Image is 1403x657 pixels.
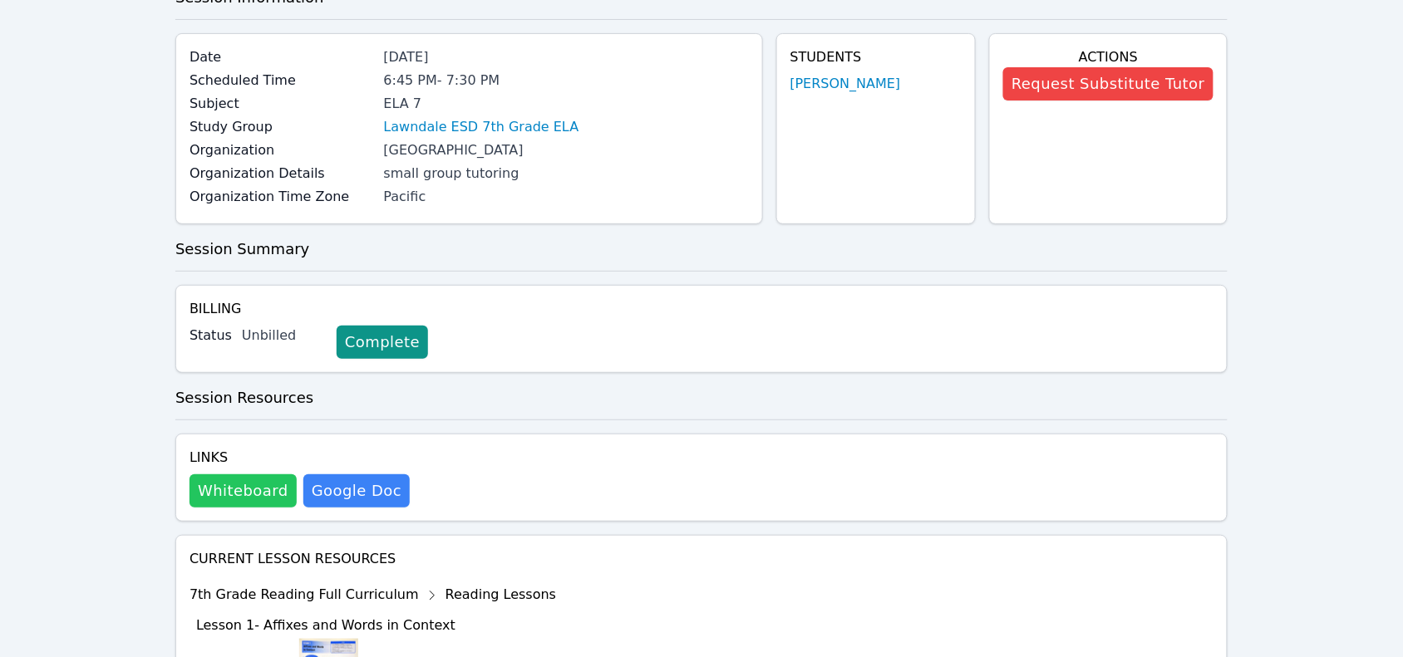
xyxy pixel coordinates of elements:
h4: Current Lesson Resources [190,549,1213,569]
div: [GEOGRAPHIC_DATA] [384,140,749,160]
div: 6:45 PM - 7:30 PM [384,71,749,91]
h4: Links [190,448,410,468]
label: Scheduled Time [190,71,374,91]
div: 7th Grade Reading Full Curriculum Reading Lessons [190,582,556,609]
a: Complete [337,326,428,359]
a: [PERSON_NAME] [790,74,901,94]
div: [DATE] [384,47,749,67]
div: Unbilled [242,326,323,346]
label: Study Group [190,117,374,137]
div: small group tutoring [384,164,749,184]
label: Organization Details [190,164,374,184]
a: Lawndale ESD 7th Grade ELA [384,117,579,137]
h3: Session Summary [175,238,1228,261]
label: Date [190,47,374,67]
h4: Actions [1003,47,1213,67]
h4: Billing [190,299,1213,319]
label: Subject [190,94,374,114]
div: Pacific [384,187,749,207]
a: Google Doc [303,474,410,507]
label: Status [190,326,232,346]
h3: Session Resources [175,386,1228,409]
span: Lesson 1- Affixes and Words in Context [196,617,455,633]
label: Organization Time Zone [190,187,374,207]
h4: Students [790,47,962,67]
div: ELA 7 [384,94,749,114]
button: Whiteboard [190,474,297,507]
label: Organization [190,140,374,160]
button: Request Substitute Tutor [1003,67,1213,101]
